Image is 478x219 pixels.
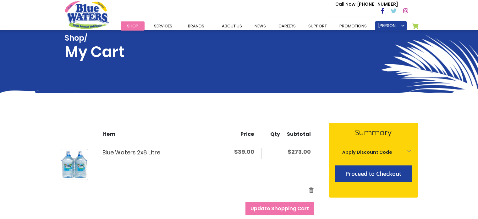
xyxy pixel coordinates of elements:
span: Call Now : [335,1,357,7]
a: Blue Waters 2x8 Litre [60,149,88,180]
a: support [302,21,333,31]
a: store logo [65,1,109,29]
a: [PERSON_NAME] [375,21,407,31]
button: Update Shopping Cart [245,202,314,215]
span: Qty [270,130,280,138]
span: Shop/ [65,34,124,43]
strong: Apply Discount Code [342,149,392,155]
span: Subtotal [287,130,311,138]
a: careers [272,21,302,31]
a: Blue Waters 2x8 Litre [102,148,160,156]
a: News [248,21,272,31]
strong: Summary [335,127,412,138]
span: Item [102,130,115,138]
a: Promotions [333,21,373,31]
button: Proceed to Checkout [335,165,412,182]
span: Services [154,23,172,29]
span: Brands [188,23,204,29]
span: Shop [127,23,138,29]
a: about us [216,21,248,31]
p: [PHONE_NUMBER] [335,1,398,8]
span: Price [240,130,254,138]
img: Blue Waters 2x8 Litre [60,151,88,178]
h1: My Cart [65,34,124,61]
span: $39.00 [234,148,254,156]
span: Update Shopping Cart [250,205,309,212]
span: $273.00 [288,148,311,156]
span: Proceed to Checkout [345,170,401,177]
